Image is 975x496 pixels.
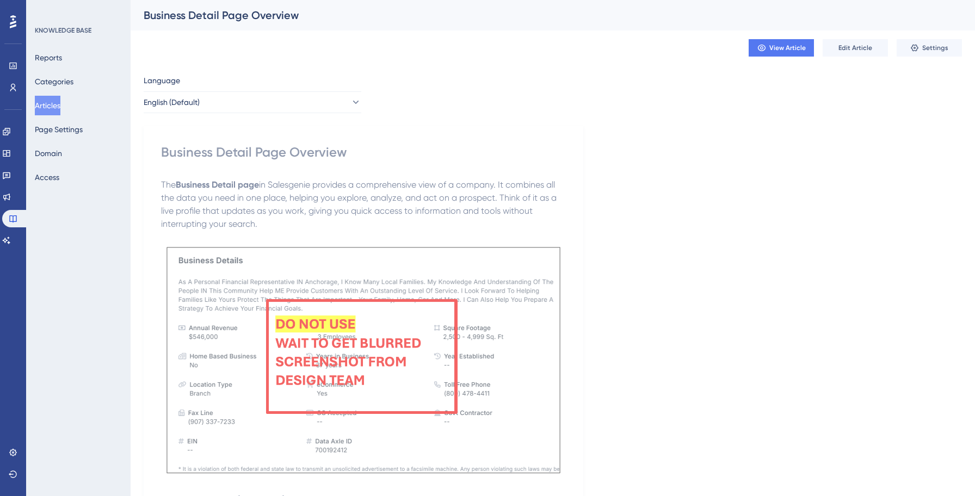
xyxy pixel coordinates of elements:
button: Page Settings [35,120,83,139]
div: Business Detail Page Overview [144,8,935,23]
button: Settings [897,39,962,57]
button: View Article [749,39,814,57]
span: View Article [769,44,806,52]
button: Edit Article [823,39,888,57]
button: Domain [35,144,62,163]
button: Categories [35,72,73,91]
div: Business Detail Page Overview [161,144,566,161]
button: Articles [35,96,60,115]
button: Reports [35,48,62,67]
span: Settings [922,44,948,52]
span: The [161,179,176,190]
strong: Business Detail page [176,179,259,190]
div: KNOWLEDGE BASE [35,26,91,35]
span: in Salesgenie provides a comprehensive view of a company. It combines all the data you need in on... [161,179,559,229]
button: Access [35,168,59,187]
span: English (Default) [144,96,200,109]
span: Edit Article [838,44,872,52]
button: English (Default) [144,91,361,113]
span: Language [144,74,180,87]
